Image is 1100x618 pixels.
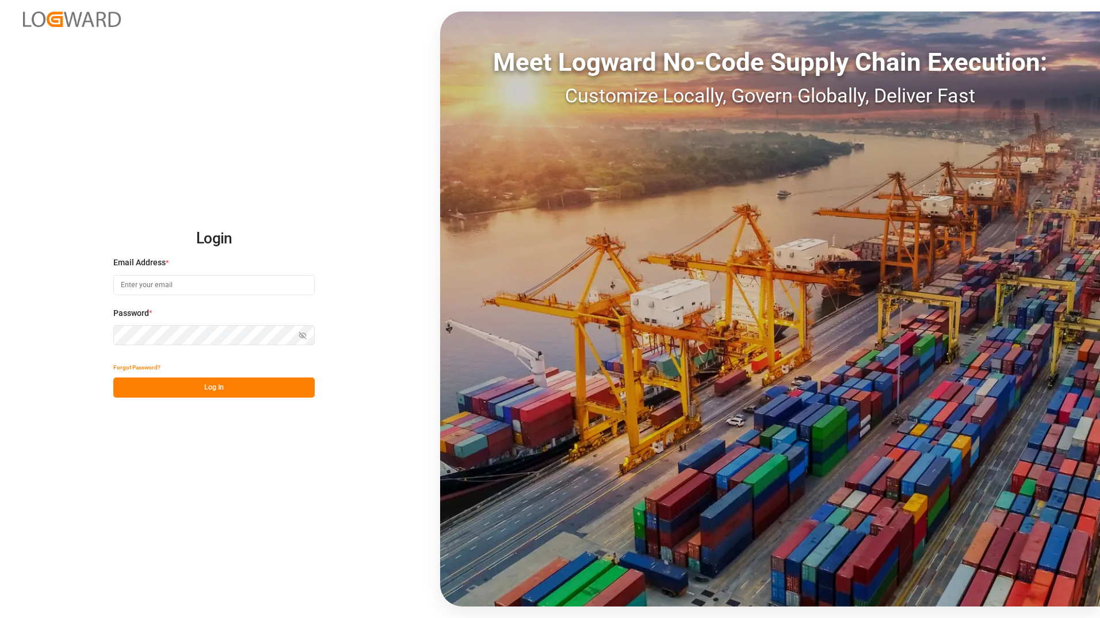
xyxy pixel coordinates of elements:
[113,357,161,377] button: Forgot Password?
[113,220,315,257] h2: Login
[113,257,166,269] span: Email Address
[113,275,315,295] input: Enter your email
[440,43,1100,81] div: Meet Logward No-Code Supply Chain Execution:
[440,81,1100,110] div: Customize Locally, Govern Globally, Deliver Fast
[23,12,121,27] img: Logward_new_orange.png
[113,377,315,398] button: Log In
[113,307,149,319] span: Password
